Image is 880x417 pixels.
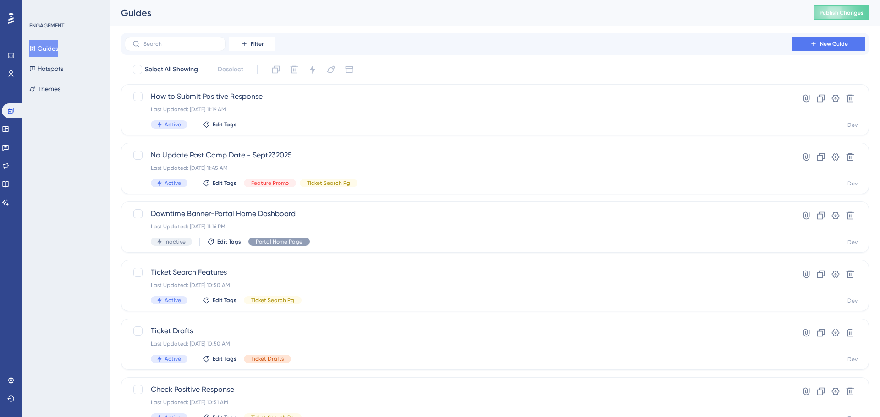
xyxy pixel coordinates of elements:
[847,238,858,246] div: Dev
[151,91,766,102] span: How to Submit Positive Response
[151,384,766,395] span: Check Positive Response
[203,297,236,304] button: Edit Tags
[203,121,236,128] button: Edit Tags
[251,297,294,304] span: Ticket Search Pg
[209,61,252,78] button: Deselect
[151,223,766,230] div: Last Updated: [DATE] 11:16 PM
[165,297,181,304] span: Active
[213,179,236,187] span: Edit Tags
[121,6,791,19] div: Guides
[165,355,181,363] span: Active
[207,238,241,245] button: Edit Tags
[820,40,848,48] span: New Guide
[251,355,284,363] span: Ticket Drafts
[251,40,264,48] span: Filter
[151,208,766,219] span: Downtime Banner-Portal Home Dashboard
[165,238,186,245] span: Inactive
[151,267,766,278] span: Ticket Search Features
[847,297,858,304] div: Dev
[251,179,289,187] span: Feature Promo
[29,81,60,97] button: Themes
[29,40,58,57] button: Guides
[151,325,766,336] span: Ticket Drafts
[814,5,869,20] button: Publish Changes
[213,355,236,363] span: Edit Tags
[213,121,236,128] span: Edit Tags
[203,179,236,187] button: Edit Tags
[151,399,766,406] div: Last Updated: [DATE] 10:51 AM
[143,41,218,47] input: Search
[847,356,858,363] div: Dev
[151,150,766,161] span: No Update Past Comp Date - Sept232025
[213,297,236,304] span: Edit Tags
[165,121,181,128] span: Active
[847,121,858,129] div: Dev
[203,355,236,363] button: Edit Tags
[229,37,275,51] button: Filter
[29,60,63,77] button: Hotspots
[29,22,64,29] div: ENGAGEMENT
[847,180,858,187] div: Dev
[819,9,863,16] span: Publish Changes
[145,64,198,75] span: Select All Showing
[307,179,350,187] span: Ticket Search Pg
[792,37,865,51] button: New Guide
[218,64,243,75] span: Deselect
[151,340,766,347] div: Last Updated: [DATE] 10:50 AM
[165,179,181,187] span: Active
[151,164,766,172] div: Last Updated: [DATE] 11:45 AM
[151,282,766,289] div: Last Updated: [DATE] 10:50 AM
[256,238,302,245] span: Portal Home Page
[151,106,766,113] div: Last Updated: [DATE] 11:19 AM
[217,238,241,245] span: Edit Tags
